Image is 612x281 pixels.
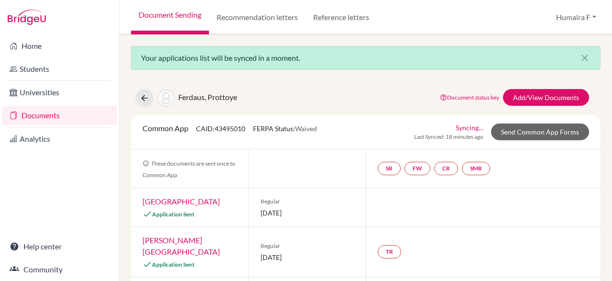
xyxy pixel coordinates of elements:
a: Analytics [2,129,117,148]
span: Last Synced: 18 minutes ago [414,133,483,141]
a: Documents [2,106,117,125]
img: Bridge-U [8,10,46,25]
span: Regular [261,242,355,250]
span: Regular [261,197,355,206]
a: Send Common App Forms [491,124,589,140]
a: Universities [2,83,117,102]
a: [PERSON_NAME][GEOGRAPHIC_DATA] [142,236,220,256]
a: Home [2,36,117,56]
div: Your applications list will be synced in a moment. [131,46,601,70]
a: Community [2,260,117,279]
a: [GEOGRAPHIC_DATA] [142,197,220,206]
span: These documents are sent once to Common App [142,160,235,179]
a: SMR [462,162,490,175]
span: CAID: 43495010 [196,124,245,133]
a: Syncing… [456,123,483,133]
span: Ferdaus, Prottoye [178,92,237,101]
span: Application Sent [152,211,195,218]
a: Help center [2,237,117,256]
a: Document status key [440,94,499,101]
button: Humaira F [552,8,601,26]
i: close [579,52,590,64]
a: SR [378,162,401,175]
span: Waived [295,124,317,133]
span: [DATE] [261,208,355,218]
a: CR [434,162,458,175]
span: FERPA Status: [253,124,317,133]
button: Close [569,46,600,69]
a: Students [2,59,117,79]
a: Add/View Documents [503,89,589,106]
a: FW [404,162,430,175]
span: [DATE] [261,252,355,262]
span: Common App [142,124,188,133]
span: Application Sent [152,261,195,268]
a: TR [378,245,401,259]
